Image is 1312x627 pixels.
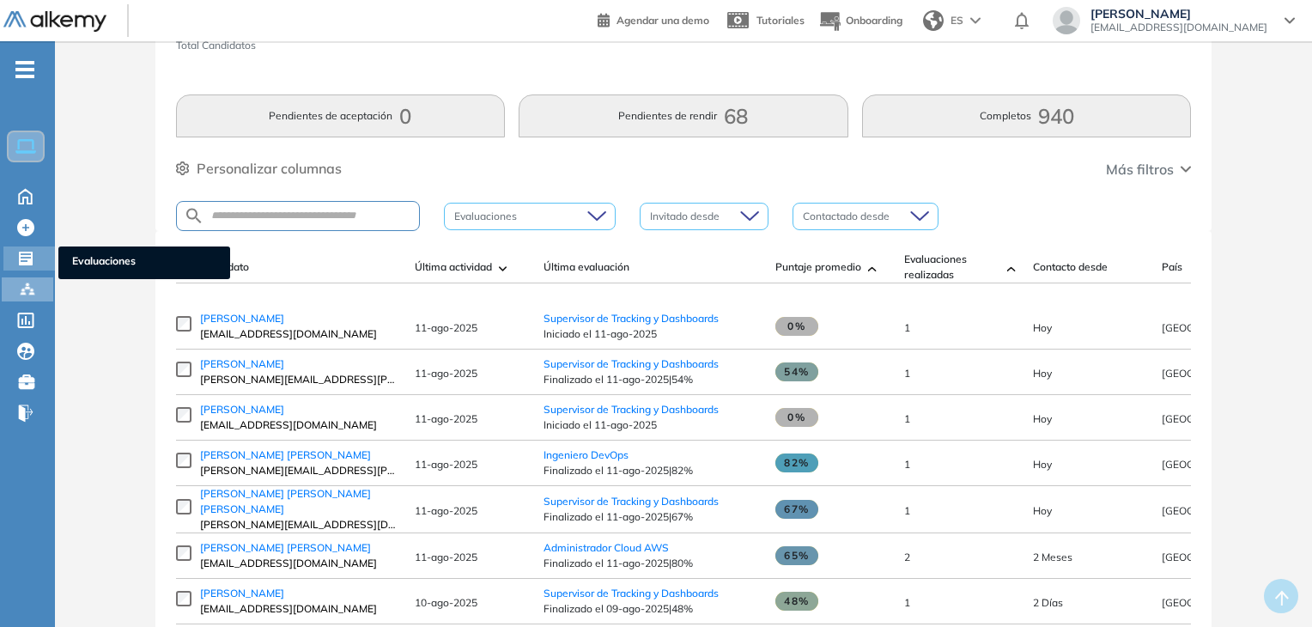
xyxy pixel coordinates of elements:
span: Ingeniero DevOps [544,448,629,461]
span: Última actividad [415,259,492,275]
span: [GEOGRAPHIC_DATA] [1162,367,1269,380]
a: [PERSON_NAME] [200,356,398,372]
span: [PERSON_NAME][EMAIL_ADDRESS][PERSON_NAME][PERSON_NAME][DOMAIN_NAME] [200,372,398,387]
img: [missing "en.ARROW_ALT" translation] [1007,266,1016,271]
span: [GEOGRAPHIC_DATA] [1162,596,1269,609]
span: [GEOGRAPHIC_DATA] [1162,321,1269,334]
span: 11-ago-2025 [1033,367,1052,380]
i: - [15,68,34,71]
img: world [923,10,944,31]
span: Puntaje promedio [775,259,861,275]
span: 1 [904,458,910,471]
span: 11-ago-2025 [415,458,477,471]
span: 11-ago-2025 [415,504,477,517]
img: [missing "en.ARROW_ALT" translation] [499,266,507,271]
span: [PERSON_NAME] [PERSON_NAME] [200,448,371,461]
span: 67% [775,500,818,519]
span: [PERSON_NAME] [200,357,284,370]
span: Agendar una demo [617,14,709,27]
span: [PERSON_NAME][EMAIL_ADDRESS][PERSON_NAME][DOMAIN_NAME] [200,463,398,478]
span: Onboarding [846,14,902,27]
span: 11-ago-2025 [1033,504,1052,517]
span: Última evaluación [544,259,629,275]
span: 11-ago-2025 [415,551,477,563]
span: 14-may-2025 [1033,551,1072,563]
img: SEARCH_ALT [184,205,204,227]
a: Agendar una demo [598,9,709,29]
span: Personalizar columnas [197,158,342,179]
span: [GEOGRAPHIC_DATA] [1162,458,1269,471]
img: Logo [3,11,106,33]
span: Finalizado el 11-ago-2025 | 82% [544,463,758,478]
a: [PERSON_NAME] [200,402,398,417]
button: Pendientes de rendir68 [519,94,848,137]
span: [EMAIL_ADDRESS][DOMAIN_NAME] [1090,21,1267,34]
span: [PERSON_NAME] [200,312,284,325]
span: Iniciado el 11-ago-2025 [544,326,758,342]
button: Onboarding [818,3,902,40]
span: 1 [904,367,910,380]
span: [EMAIL_ADDRESS][DOMAIN_NAME] [200,556,398,571]
span: 0% [775,317,818,336]
span: 0% [775,408,818,427]
span: 11-ago-2025 [415,321,477,334]
span: 11-ago-2025 [415,412,477,425]
span: [PERSON_NAME] [200,403,284,416]
a: [PERSON_NAME] [200,311,398,326]
button: Pendientes de aceptación0 [176,94,506,137]
span: [PERSON_NAME] [1090,7,1267,21]
a: Supervisor de Tracking y Dashboards [544,587,719,600]
span: Evaluaciones [72,253,216,272]
span: 11-ago-2025 [1033,321,1052,334]
span: 54% [775,362,818,381]
a: Supervisor de Tracking y Dashboards [544,403,719,416]
a: Supervisor de Tracking y Dashboards [544,495,719,508]
span: Finalizado el 11-ago-2025 | 80% [544,556,758,571]
a: [PERSON_NAME] [PERSON_NAME] [PERSON_NAME] [200,486,398,517]
span: Administrador Cloud AWS [544,541,669,554]
button: Más filtros [1106,159,1191,180]
span: Más filtros [1106,159,1174,180]
span: Finalizado el 11-ago-2025 | 67% [544,509,758,525]
span: [PERSON_NAME] [200,587,284,600]
span: [PERSON_NAME][EMAIL_ADDRESS][DOMAIN_NAME] [200,517,398,533]
a: [PERSON_NAME] [PERSON_NAME] [200,447,398,463]
a: Supervisor de Tracking y Dashboards [544,357,719,370]
span: Total Candidatos [176,38,256,53]
span: 1 [904,321,910,334]
span: [PERSON_NAME] [PERSON_NAME] [PERSON_NAME] [200,487,371,515]
span: [GEOGRAPHIC_DATA] [1162,504,1269,517]
span: 2 [904,551,910,563]
span: [PERSON_NAME] [PERSON_NAME] [200,541,371,554]
span: 82% [775,454,818,472]
span: [GEOGRAPHIC_DATA] [1162,412,1269,425]
span: 1 [904,596,910,609]
img: [missing "en.ARROW_ALT" translation] [868,266,877,271]
span: 10-ago-2025 [415,596,477,609]
span: Iniciado el 11-ago-2025 [544,417,758,433]
button: Completos940 [862,94,1192,137]
span: País [1162,259,1182,275]
span: [EMAIL_ADDRESS][DOMAIN_NAME] [200,326,398,342]
span: Finalizado el 09-ago-2025 | 48% [544,601,758,617]
button: Personalizar columnas [176,158,342,179]
img: arrow [970,17,981,24]
span: [EMAIL_ADDRESS][DOMAIN_NAME] [200,601,398,617]
a: Supervisor de Tracking y Dashboards [544,312,719,325]
a: [PERSON_NAME] [200,586,398,601]
span: Finalizado el 11-ago-2025 | 54% [544,372,758,387]
a: [PERSON_NAME] [PERSON_NAME] [200,540,398,556]
span: 08-ago-2025 [1033,596,1063,609]
span: 11-ago-2025 [1033,458,1052,471]
span: 48% [775,592,818,611]
span: Tutoriales [756,14,805,27]
span: 1 [904,504,910,517]
span: Evaluaciones realizadas [904,252,1000,283]
span: 1 [904,412,910,425]
span: 11-ago-2025 [415,367,477,380]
